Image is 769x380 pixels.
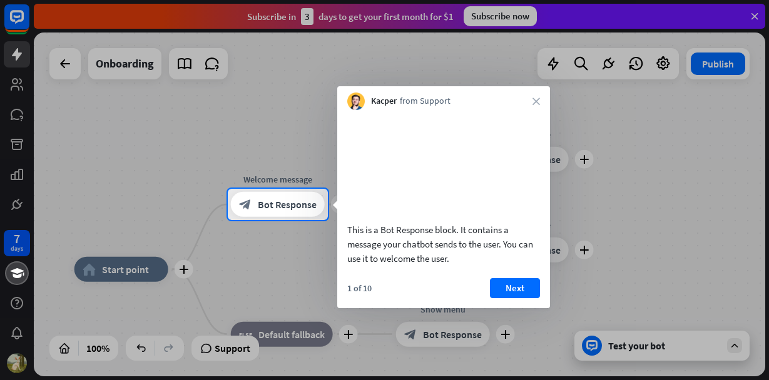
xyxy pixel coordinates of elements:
[347,282,372,294] div: 1 of 10
[490,278,540,298] button: Next
[371,95,397,107] span: Kacper
[532,97,540,105] i: close
[239,198,252,211] i: block_bot_response
[258,198,317,211] span: Bot Response
[347,222,540,266] div: This is a Bot Response block. It contains a message your chatbot sends to the user. You can use i...
[10,5,48,42] button: Open LiveChat chat widget
[400,95,451,107] span: from Support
